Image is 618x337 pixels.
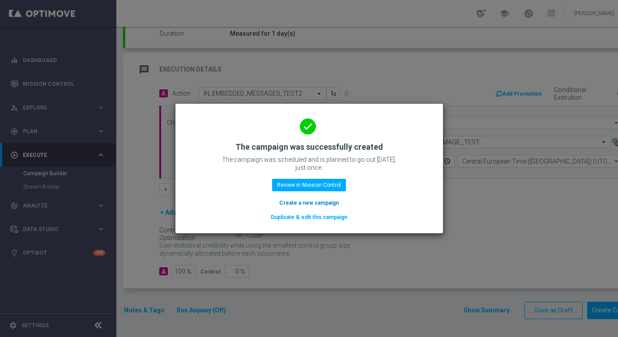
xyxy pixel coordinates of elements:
[235,142,383,152] h2: The campaign was successfully created
[272,179,346,191] button: Review in Mission Control
[220,156,399,172] p: The campaign was scheduled and is planned to go out [DATE], just once.
[278,198,340,208] button: Create a new campaign
[270,212,348,222] button: Duplicate & edit this campaign
[300,118,316,135] i: done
